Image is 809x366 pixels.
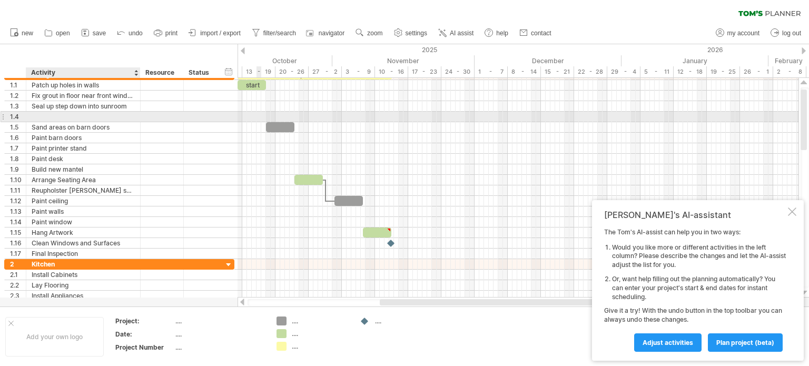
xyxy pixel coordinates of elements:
[32,249,135,259] div: Final Inspection
[263,29,296,37] span: filter/search
[496,29,508,37] span: help
[367,29,382,37] span: zoom
[32,122,135,132] div: Sand areas on barn doors
[32,164,135,174] div: Build new mantel
[32,185,135,195] div: Reupholster [PERSON_NAME] seat
[604,228,786,351] div: The Tom's AI-assist can help you in two ways: Give it a try! With the undo button in the top tool...
[740,66,773,77] div: 26 - 1
[115,316,173,325] div: Project:
[475,66,508,77] div: 1 - 7
[508,66,541,77] div: 8 - 14
[450,29,473,37] span: AI assist
[115,330,173,339] div: Date:
[22,29,33,37] span: new
[10,291,26,301] div: 2.3
[716,339,774,347] span: plan project (beta)
[10,238,26,248] div: 1.16
[5,317,104,357] div: Add your own logo
[10,101,26,111] div: 1.3
[10,80,26,90] div: 1.1
[175,330,264,339] div: ....
[185,55,332,66] div: October 2025
[93,29,106,37] span: save
[10,175,26,185] div: 1.10
[319,29,344,37] span: navigator
[78,26,109,40] a: save
[531,29,551,37] span: contact
[375,316,432,325] div: ....
[10,206,26,216] div: 1.13
[707,66,740,77] div: 19 - 25
[406,29,427,37] span: settings
[10,154,26,164] div: 1.8
[32,259,135,269] div: Kitchen
[175,316,264,325] div: ....
[32,154,135,164] div: Paint desk
[708,333,783,352] a: plan project (beta)
[56,29,70,37] span: open
[640,66,674,77] div: 5 - 11
[782,29,801,37] span: log out
[713,26,763,40] a: my account
[189,67,212,78] div: Status
[32,217,135,227] div: Paint window
[304,26,348,40] a: navigator
[10,227,26,238] div: 1.15
[186,26,244,40] a: import / export
[643,339,693,347] span: Adjust activities
[249,26,299,40] a: filter/search
[275,66,309,77] div: 20 - 26
[175,343,264,352] div: ....
[342,66,375,77] div: 3 - 9
[292,316,349,325] div: ....
[10,112,26,122] div: 1.4
[31,67,134,78] div: Activity
[242,66,275,77] div: 13 - 19
[129,29,143,37] span: undo
[607,66,640,77] div: 29 - 4
[32,143,135,153] div: Paint printer stand
[10,217,26,227] div: 1.14
[634,333,702,352] a: Adjust activities
[32,227,135,238] div: Hang Artwork
[32,133,135,143] div: Paint barn doors
[10,185,26,195] div: 1.11
[482,26,511,40] a: help
[32,196,135,206] div: Paint ceiling
[391,26,430,40] a: settings
[309,66,342,77] div: 27 - 2
[10,280,26,290] div: 2.2
[332,55,475,66] div: November 2025
[10,164,26,174] div: 1.9
[773,66,806,77] div: 2 - 8
[10,259,26,269] div: 2
[441,66,475,77] div: 24 - 30
[353,26,386,40] a: zoom
[32,80,135,90] div: Patch up holes in walls
[621,55,768,66] div: January 2026
[10,270,26,280] div: 2.1
[612,243,786,270] li: Would you like more or different activities in the left column? Please describe the changes and l...
[145,67,177,78] div: Resource
[10,133,26,143] div: 1.6
[32,101,135,111] div: Seal up step down into sunroom
[10,249,26,259] div: 1.17
[7,26,36,40] a: new
[475,55,621,66] div: December 2025
[10,91,26,101] div: 1.2
[292,329,349,338] div: ....
[32,270,135,280] div: Install Cabinets
[517,26,555,40] a: contact
[200,29,241,37] span: import / export
[674,66,707,77] div: 12 - 18
[436,26,477,40] a: AI assist
[42,26,73,40] a: open
[32,238,135,248] div: Clean Windows and Surfaces
[292,342,349,351] div: ....
[115,343,173,352] div: Project Number
[32,91,135,101] div: Fix grout in floor near front window
[32,280,135,290] div: Lay Flooring
[604,210,786,220] div: [PERSON_NAME]'s AI-assistant
[32,206,135,216] div: Paint walls
[375,66,408,77] div: 10 - 16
